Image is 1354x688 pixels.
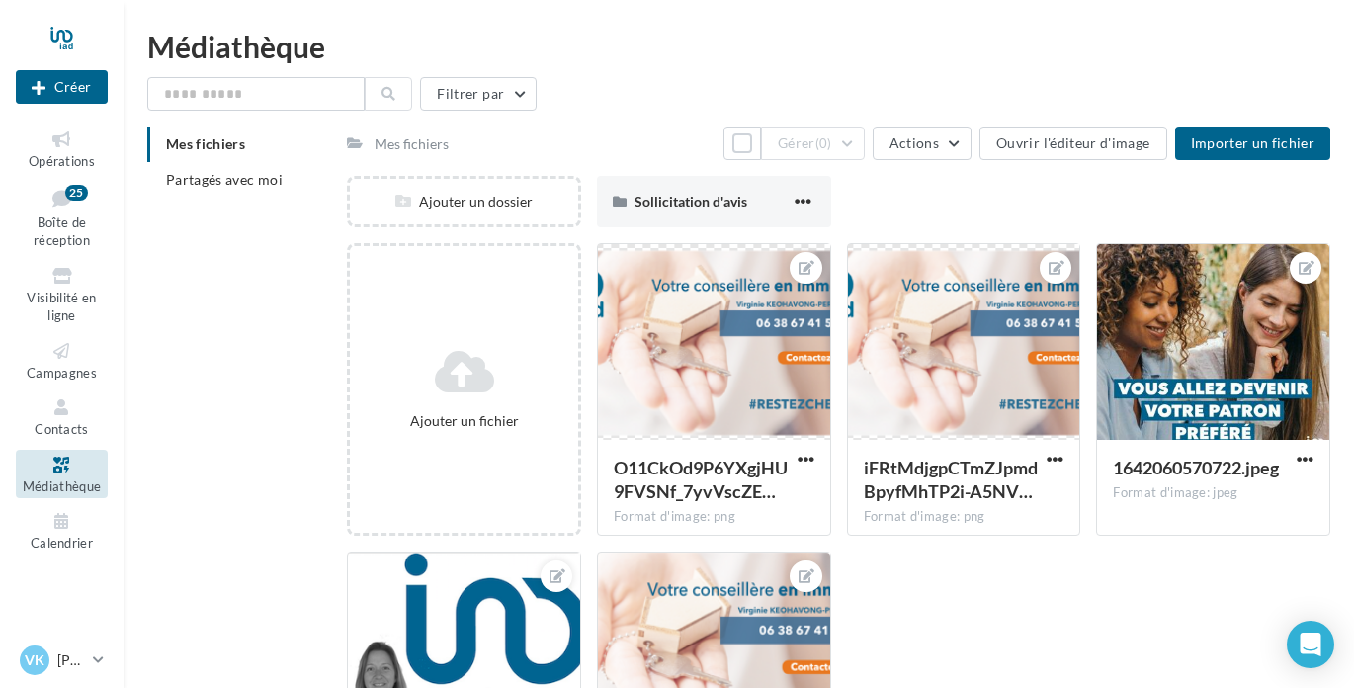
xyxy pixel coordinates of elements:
[1287,621,1334,668] div: Open Intercom Messenger
[1113,457,1279,478] span: 1642060570722.jpeg
[25,650,44,670] span: VK
[864,457,1038,502] span: iFRtMdjgpCTmZJpmdBpyfMhTP2i-A5NVdXb_Kh1J1EddGDU25nws25RG6uGTvmGZ2tvE7GR-maOz5sLM4g=s0
[1175,127,1331,160] button: Importer un fichier
[761,127,865,160] button: Gérer(0)
[147,32,1330,61] div: Médiathèque
[35,421,89,437] span: Contacts
[889,134,939,151] span: Actions
[358,411,570,431] div: Ajouter un fichier
[16,336,108,385] a: Campagnes
[1113,484,1313,502] div: Format d'image: jpeg
[16,70,108,104] div: Nouvelle campagne
[350,192,578,212] div: Ajouter un dossier
[16,392,108,441] a: Contacts
[864,508,1064,526] div: Format d'image: png
[34,215,90,249] span: Boîte de réception
[65,185,88,201] div: 25
[16,450,108,498] a: Médiathèque
[16,642,108,679] a: VK [PERSON_NAME]
[873,127,972,160] button: Actions
[375,134,449,154] div: Mes fichiers
[635,193,747,210] span: Sollicitation d'avis
[815,135,832,151] span: (0)
[16,181,108,253] a: Boîte de réception25
[16,70,108,104] button: Créer
[31,535,93,551] span: Calendrier
[1191,134,1315,151] span: Importer un fichier
[23,478,102,494] span: Médiathèque
[57,650,85,670] p: [PERSON_NAME]
[614,508,814,526] div: Format d'image: png
[29,153,95,169] span: Opérations
[166,135,245,152] span: Mes fichiers
[16,506,108,555] a: Calendrier
[27,365,97,381] span: Campagnes
[166,171,283,188] span: Partagés avec moi
[420,77,537,111] button: Filtrer par
[16,261,108,328] a: Visibilité en ligne
[614,457,788,502] span: O11CkOd9P6YXgjHU9FVSNf_7yvVscZEBhM55sxZNKDakYO518ymUDq9NjE9fsIqMdS3UDDb37YCzqt5wtg=s0
[27,290,96,324] span: Visibilité en ligne
[979,127,1166,160] button: Ouvrir l'éditeur d'image
[16,125,108,173] a: Opérations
